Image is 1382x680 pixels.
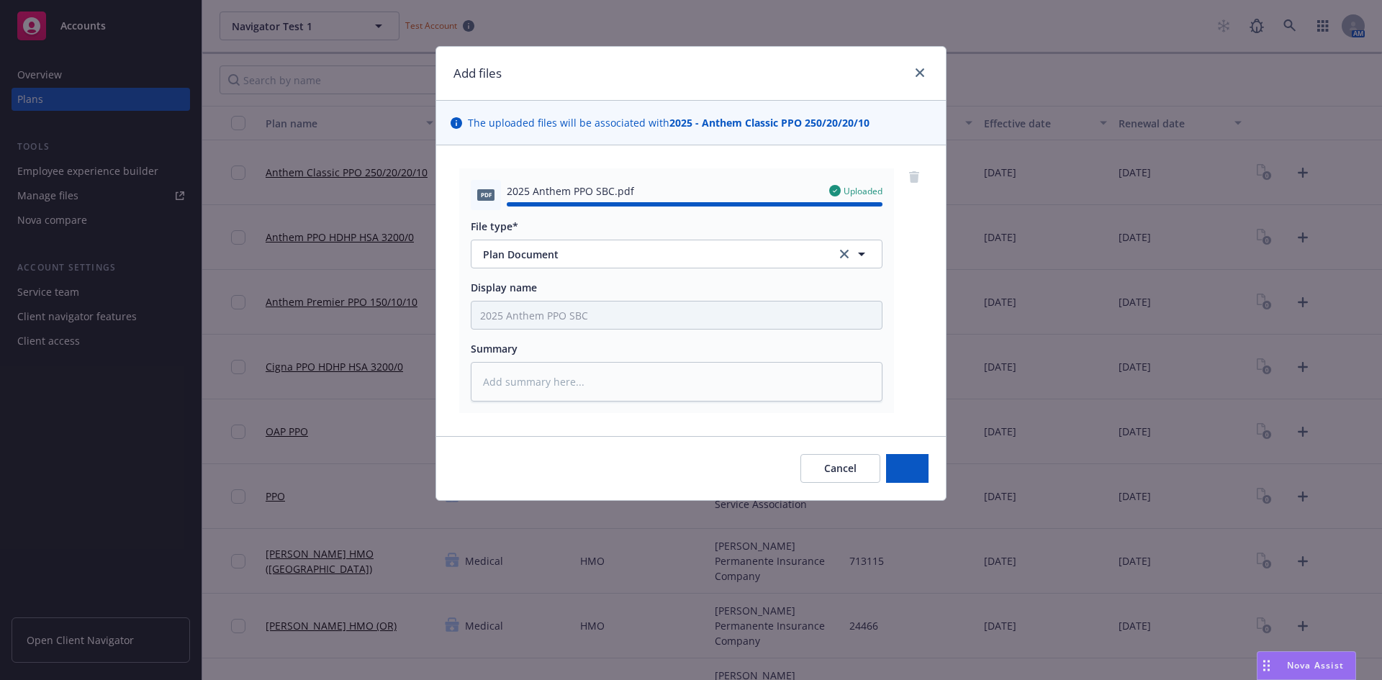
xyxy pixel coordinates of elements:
[844,185,882,197] span: Uploaded
[800,454,880,483] button: Cancel
[886,461,929,475] span: Add files
[911,64,929,81] a: close
[471,302,882,329] input: Add display name here...
[824,461,857,475] span: Cancel
[507,183,634,199] span: 2025 Anthem PPO SBC.pdf
[1287,659,1344,671] span: Nova Assist
[483,247,816,262] span: Plan Document
[471,342,518,355] span: Summary
[669,116,870,130] strong: 2025 - Anthem Classic PPO 250/20/20/10
[477,189,494,200] span: pdf
[471,219,518,233] span: File type*
[886,454,929,483] button: Add files
[453,64,502,83] h1: Add files
[1257,652,1275,679] div: Drag to move
[836,245,853,263] a: clear selection
[471,240,882,268] button: Plan Documentclear selection
[1257,651,1356,680] button: Nova Assist
[471,281,537,294] span: Display name
[905,168,923,186] a: remove
[468,115,870,130] span: The uploaded files will be associated with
